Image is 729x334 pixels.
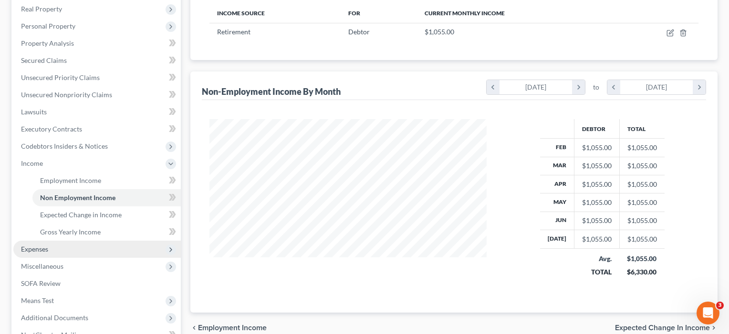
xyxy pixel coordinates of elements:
div: $6,330.00 [627,267,657,277]
span: Employment Income [40,176,101,184]
td: $1,055.00 [619,139,665,157]
th: May [540,193,574,212]
span: Real Property [21,5,62,13]
span: to [593,82,599,92]
a: Gross Yearly Income [32,223,181,241]
a: Executory Contracts [13,121,181,138]
td: $1,055.00 [619,193,665,212]
a: Unsecured Nonpriority Claims [13,86,181,103]
span: Secured Claims [21,56,67,64]
i: chevron_left [607,80,620,94]
th: Apr [540,175,574,193]
i: chevron_right [693,80,706,94]
span: Income [21,159,43,167]
span: Current Monthly Income [425,10,505,17]
div: TOTAL [582,267,612,277]
span: Lawsuits [21,108,47,116]
td: $1,055.00 [619,230,665,248]
th: Jun [540,212,574,230]
span: Executory Contracts [21,125,82,133]
div: $1,055.00 [582,234,612,244]
div: $1,055.00 [582,216,612,225]
div: [DATE] [500,80,573,94]
div: $1,055.00 [582,161,612,171]
span: 3 [716,302,724,309]
span: Employment Income [198,324,267,332]
span: $1,055.00 [425,28,454,36]
iframe: Intercom live chat [697,302,719,324]
th: Feb [540,139,574,157]
a: Non Employment Income [32,189,181,206]
i: chevron_left [190,324,198,332]
span: Unsecured Nonpriority Claims [21,91,112,99]
span: Gross Yearly Income [40,228,101,236]
span: Expected Change in Income [615,324,710,332]
span: Property Analysis [21,39,74,47]
button: chevron_left Employment Income [190,324,267,332]
i: chevron_left [487,80,500,94]
span: Means Test [21,296,54,304]
span: Retirement [217,28,250,36]
a: Lawsuits [13,103,181,121]
div: Non-Employment Income By Month [202,86,341,97]
div: $1,055.00 [627,254,657,263]
i: chevron_right [572,80,585,94]
a: Employment Income [32,172,181,189]
a: Expected Change in Income [32,206,181,223]
a: Property Analysis [13,35,181,52]
span: Debtor [348,28,370,36]
span: Unsecured Priority Claims [21,73,100,81]
td: $1,055.00 [619,212,665,230]
span: Personal Property [21,22,75,30]
a: Secured Claims [13,52,181,69]
td: $1,055.00 [619,175,665,193]
span: Income Source [217,10,265,17]
span: Additional Documents [21,314,88,322]
div: Avg. [582,254,612,263]
span: For [348,10,360,17]
span: Codebtors Insiders & Notices [21,142,108,150]
th: [DATE] [540,230,574,248]
span: SOFA Review [21,279,61,287]
div: [DATE] [620,80,693,94]
span: Non Employment Income [40,193,115,202]
span: Expected Change in Income [40,211,122,219]
th: Debtor [574,119,619,138]
td: $1,055.00 [619,157,665,175]
div: $1,055.00 [582,143,612,152]
a: Unsecured Priority Claims [13,69,181,86]
i: chevron_right [710,324,718,332]
th: Total [619,119,665,138]
a: SOFA Review [13,275,181,292]
div: $1,055.00 [582,198,612,207]
div: $1,055.00 [582,180,612,189]
span: Miscellaneous [21,262,63,270]
span: Expenses [21,245,48,253]
th: Mar [540,157,574,175]
button: Expected Change in Income chevron_right [615,324,718,332]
